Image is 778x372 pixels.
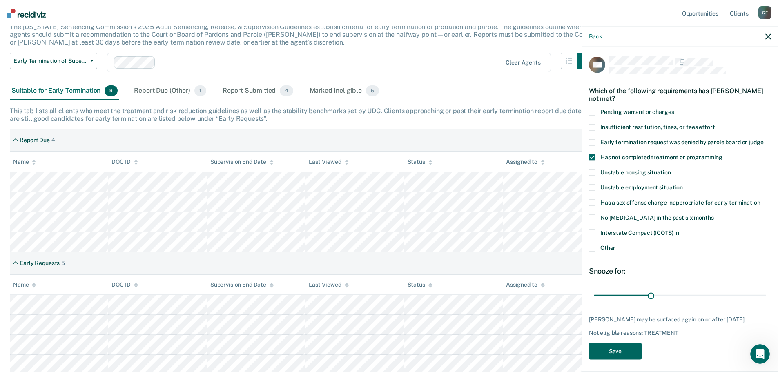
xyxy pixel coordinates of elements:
[20,137,50,144] div: Report Due
[589,80,771,109] div: Which of the following requirements has [PERSON_NAME] not met?
[600,108,674,115] span: Pending warrant or charges
[280,85,293,96] span: 4
[194,85,206,96] span: 1
[589,343,642,359] button: Save
[600,214,713,221] span: No [MEDICAL_DATA] in the past six months
[506,281,544,288] div: Assigned to
[589,330,771,336] div: Not eligible reasons: TREATMENT
[105,85,118,96] span: 9
[221,82,295,100] div: Report Submitted
[589,266,771,275] div: Snooze for:
[10,23,591,46] p: The [US_STATE] Sentencing Commission’s 2025 Adult Sentencing, Release, & Supervision Guidelines e...
[600,154,722,160] span: Has not completed treatment or programming
[132,82,207,100] div: Report Due (Other)
[111,158,138,165] div: DOC ID
[309,158,348,165] div: Last Viewed
[600,169,671,175] span: Unstable housing situation
[13,281,36,288] div: Name
[10,107,768,123] div: This tab lists all clients who meet the treatment and risk reduction guidelines as well as the st...
[758,6,771,19] div: C E
[750,344,770,364] iframe: Intercom live chat
[408,281,432,288] div: Status
[506,59,540,66] div: Clear agents
[13,158,36,165] div: Name
[600,138,763,145] span: Early termination request was denied by parole board or judge
[589,33,602,40] button: Back
[7,9,46,18] img: Recidiviz
[600,184,683,190] span: Unstable employment situation
[51,137,55,144] div: 4
[589,316,771,323] div: [PERSON_NAME] may be surfaced again on or after [DATE].
[506,158,544,165] div: Assigned to
[13,58,87,65] span: Early Termination of Supervision
[600,229,679,236] span: Interstate Compact (ICOTS) in
[61,260,65,267] div: 5
[600,123,715,130] span: Insufficient restitution, fines, or fees effort
[366,85,379,96] span: 5
[600,244,615,251] span: Other
[210,158,274,165] div: Supervision End Date
[10,82,119,100] div: Suitable for Early Termination
[20,260,60,267] div: Early Requests
[111,281,138,288] div: DOC ID
[309,281,348,288] div: Last Viewed
[600,199,760,205] span: Has a sex offense charge inappropriate for early termination
[308,82,381,100] div: Marked Ineligible
[408,158,432,165] div: Status
[210,281,274,288] div: Supervision End Date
